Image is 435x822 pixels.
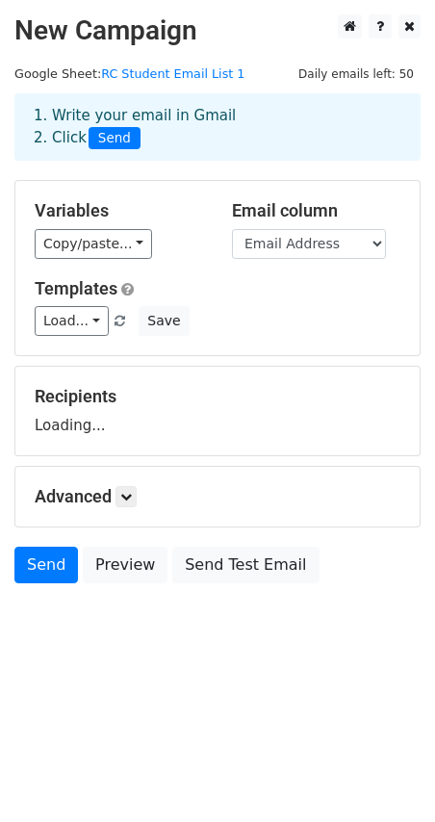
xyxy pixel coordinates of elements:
span: Daily emails left: 50 [292,64,421,85]
small: Google Sheet: [14,66,244,81]
a: RC Student Email List 1 [101,66,244,81]
a: Send [14,547,78,583]
h5: Variables [35,200,203,221]
a: Load... [35,306,109,336]
button: Save [139,306,189,336]
h5: Advanced [35,486,400,507]
div: 1. Write your email in Gmail 2. Click [19,105,416,149]
h5: Recipients [35,386,400,407]
a: Daily emails left: 50 [292,66,421,81]
a: Templates [35,278,117,298]
span: Send [89,127,141,150]
h5: Email column [232,200,400,221]
a: Preview [83,547,167,583]
a: Send Test Email [172,547,319,583]
a: Copy/paste... [35,229,152,259]
div: Loading... [35,386,400,436]
h2: New Campaign [14,14,421,47]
